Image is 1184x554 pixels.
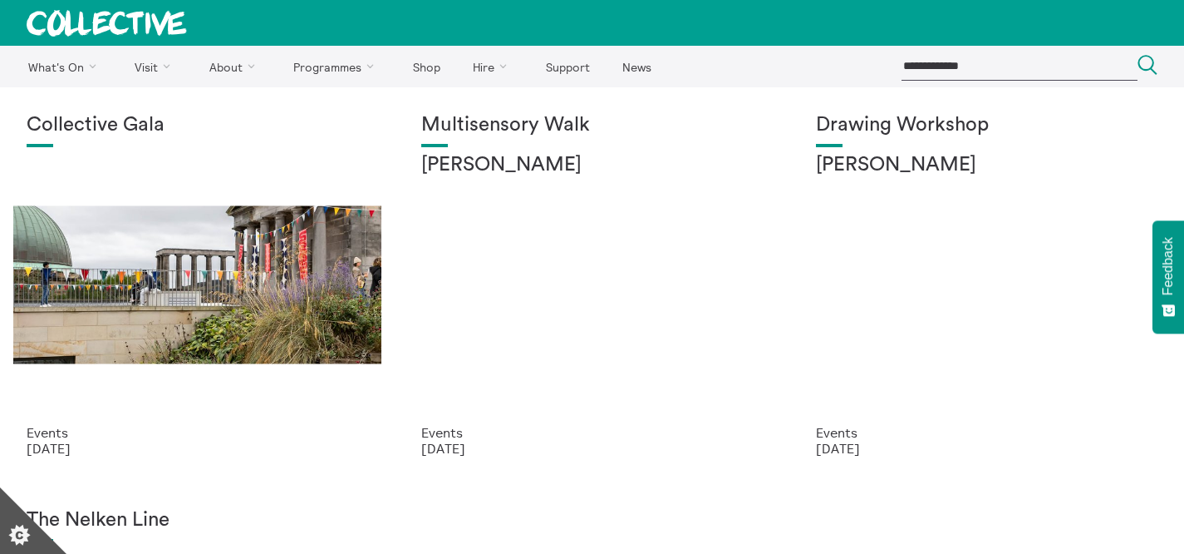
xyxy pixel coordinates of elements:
h1: Collective Gala [27,114,368,137]
p: Events [816,425,1157,440]
p: Events [27,425,368,440]
h1: The Nelken Line [27,509,368,532]
p: Events [421,425,763,440]
a: Annie Lord Drawing Workshop [PERSON_NAME] Events [DATE] [789,87,1184,482]
a: Museum Art Walk Multisensory Walk [PERSON_NAME] Events [DATE] [395,87,789,482]
h2: [PERSON_NAME] [421,154,763,177]
p: [DATE] [27,441,368,456]
a: Visit [120,46,192,87]
h2: [PERSON_NAME] [816,154,1157,177]
a: What's On [13,46,117,87]
p: [DATE] [816,441,1157,456]
a: Support [531,46,604,87]
p: [DATE] [421,441,763,456]
a: About [194,46,276,87]
a: Programmes [279,46,395,87]
a: Hire [459,46,528,87]
h1: Drawing Workshop [816,114,1157,137]
a: Shop [398,46,454,87]
a: News [607,46,666,87]
button: Feedback - Show survey [1152,220,1184,334]
span: Feedback [1161,237,1176,295]
h1: Multisensory Walk [421,114,763,137]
